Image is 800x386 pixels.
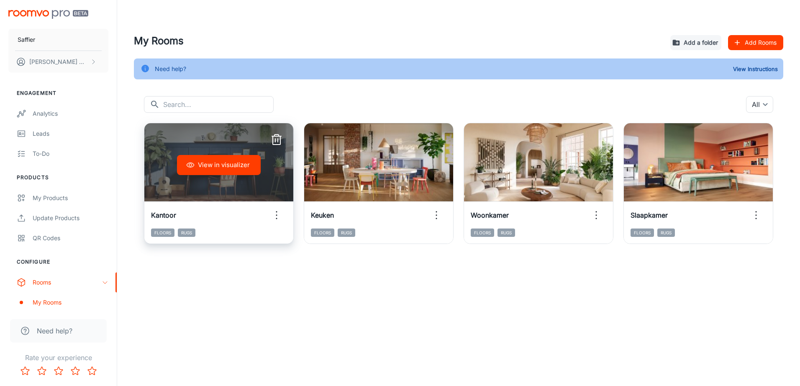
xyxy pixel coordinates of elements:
p: [PERSON_NAME] Meijer [29,57,88,66]
span: Rugs [178,229,195,237]
span: Rugs [657,229,675,237]
img: Roomvo PRO Beta [8,10,88,19]
input: Search... [163,96,274,113]
div: My Products [33,193,108,203]
button: [PERSON_NAME] Meijer [8,51,108,73]
span: Floors [151,229,174,237]
div: All [746,96,773,113]
div: Analytics [33,109,108,118]
button: View Instructions [731,63,780,75]
button: Saffier [8,29,108,51]
div: To-do [33,149,108,158]
span: Floors [631,229,654,237]
button: View in visualizer [177,155,261,175]
h6: Kantoor [151,210,176,220]
p: Saffier [18,35,35,44]
div: QR Codes [33,234,108,243]
h4: My Rooms [134,33,664,48]
span: Rugs [497,229,515,237]
div: Leads [33,129,108,138]
h6: Slaapkamer [631,210,668,220]
button: Add Rooms [728,35,783,50]
h6: Keuken [311,210,334,220]
div: Need help? [155,61,186,77]
h6: Woonkamer [471,210,509,220]
span: Floors [471,229,494,237]
div: Rooms [33,278,102,287]
span: Rugs [338,229,355,237]
button: Add a folder [670,35,721,50]
span: Floors [311,229,334,237]
div: Update Products [33,213,108,223]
